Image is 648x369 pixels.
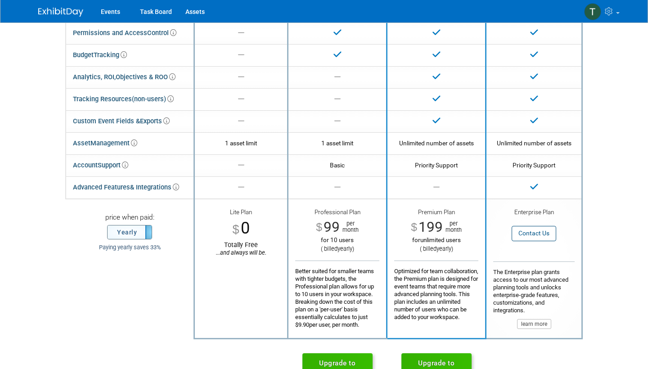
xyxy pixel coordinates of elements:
[412,237,420,243] span: for
[73,49,127,62] div: Budget
[295,139,379,147] div: 1 asset limit
[94,51,127,59] span: Tracking
[38,8,83,17] img: ExhibitDay
[73,73,116,81] span: Analytics, ROI,
[493,139,575,147] div: Unlimited number of assets
[202,241,280,256] div: Totally Free
[411,222,417,233] span: $
[443,220,462,233] span: per month
[130,183,179,191] span: & Integrations
[72,244,187,252] div: Paying yearly saves 33%
[493,161,575,169] div: Priority Support
[298,321,309,328] span: 9.90
[73,181,179,194] div: Advanced Features
[73,115,170,128] div: Custom Event Fields &
[394,245,478,253] div: ( billed )
[512,226,556,241] button: Contact Us
[295,208,379,219] div: Professional Plan
[295,236,379,244] div: for 10 users
[73,93,174,106] div: Tracking Resources
[295,245,379,253] div: ( billed )
[394,236,478,244] div: unlimited users
[316,222,322,233] span: $
[73,27,176,40] div: Permissions and Access
[324,219,340,235] span: 99
[295,261,379,328] div: Better suited for smaller teams with tighter budgets, the Professional plan allows for up to 10 u...
[202,208,280,217] div: Lite Plan
[418,219,443,235] span: 199
[394,208,478,219] div: Premium Plan
[584,3,601,20] img: Taylor Sharp
[436,245,451,252] span: yearly
[73,159,128,172] div: Account
[140,117,170,125] span: Exports
[73,71,175,84] div: Objectives & ROO
[517,319,551,329] button: learn more
[108,225,152,239] label: Yearly
[394,261,478,321] div: Optimized for team collaboration, the Premium plan is designed for event teams that require more ...
[340,220,359,233] span: per month
[73,137,137,150] div: Asset
[337,245,352,252] span: yearly
[202,139,280,147] div: 1 asset limit
[72,213,187,225] div: price when paid:
[493,208,575,217] div: Enterprise Plan
[394,139,478,147] div: Unlimited number of assets
[241,218,250,238] span: 0
[232,223,239,235] span: $
[202,249,280,256] div: ...and always will be.
[132,95,174,103] span: (non-users)
[147,29,176,37] span: Control
[295,161,379,169] div: Basic
[394,161,478,169] div: Priority Support
[90,139,137,147] span: Management
[98,161,128,169] span: Support
[493,261,575,329] div: The Enterprise plan grants access to our most advanced planning tools and unlocks enterprise-grad...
